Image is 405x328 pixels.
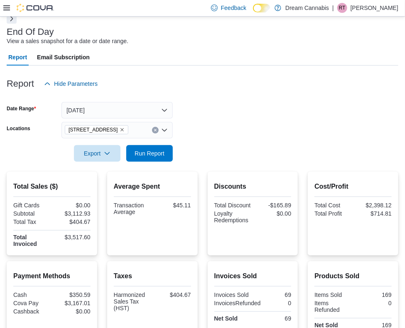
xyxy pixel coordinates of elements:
[214,271,292,281] h2: Invoices Sold
[13,210,50,217] div: Subtotal
[221,4,246,12] span: Feedback
[314,292,351,298] div: Items Sold
[54,234,91,241] div: $3,517.60
[54,300,91,306] div: $3,167.01
[314,182,392,192] h2: Cost/Profit
[7,14,17,24] button: Next
[114,292,151,311] div: Harmonized Sales Tax (HST)
[54,292,91,298] div: $350.59
[135,149,164,158] span: Run Report
[7,27,54,37] h3: End Of Day
[254,292,291,298] div: 69
[214,292,251,298] div: Invoices Sold
[314,210,351,217] div: Total Profit
[254,202,291,209] div: -$165.89
[54,80,98,88] span: Hide Parameters
[161,127,168,134] button: Open list of options
[355,210,392,217] div: $714.81
[351,3,398,13] p: [PERSON_NAME]
[355,300,392,306] div: 0
[7,79,34,89] h3: Report
[314,202,351,209] div: Total Cost
[13,308,50,315] div: Cashback
[114,182,191,192] h2: Average Spent
[7,105,36,112] label: Date Range
[355,292,392,298] div: 169
[214,202,251,209] div: Total Discount
[54,202,91,209] div: $0.00
[314,271,392,281] h2: Products Sold
[61,102,173,119] button: [DATE]
[154,202,191,209] div: $45.11
[13,271,91,281] h2: Payment Methods
[54,219,91,225] div: $404.67
[69,126,118,134] span: [STREET_ADDRESS]
[37,49,90,66] span: Email Subscription
[13,202,50,209] div: Gift Cards
[13,292,50,298] div: Cash
[254,210,291,217] div: $0.00
[214,315,238,322] strong: Net Sold
[7,37,128,46] div: View a sales snapshot for a date or date range.
[79,145,115,162] span: Export
[339,3,346,13] span: RT
[41,75,101,92] button: Hide Parameters
[114,271,191,281] h2: Taxes
[337,3,347,13] div: Robert Taylor
[355,202,392,209] div: $2,398.12
[253,4,270,12] input: Dark Mode
[154,292,191,298] div: $404.67
[17,4,54,12] img: Cova
[54,308,91,315] div: $0.00
[8,49,27,66] span: Report
[152,127,159,134] button: Clear input
[120,127,125,132] button: Remove 5673 Osgoode Main St from selection in this group
[74,145,120,162] button: Export
[13,300,50,306] div: Cova Pay
[13,234,37,247] strong: Total Invoiced
[214,210,251,224] div: Loyalty Redemptions
[114,202,151,215] div: Transaction Average
[13,182,91,192] h2: Total Sales ($)
[254,315,291,322] div: 69
[214,182,292,192] h2: Discounts
[13,219,50,225] div: Total Tax
[214,300,261,306] div: InvoicesRefunded
[65,125,128,134] span: 5673 Osgoode Main St
[126,145,173,162] button: Run Report
[264,300,292,306] div: 0
[314,300,351,313] div: Items Refunded
[285,3,329,13] p: Dream Cannabis
[7,125,30,132] label: Locations
[332,3,334,13] p: |
[54,210,91,217] div: $3,112.93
